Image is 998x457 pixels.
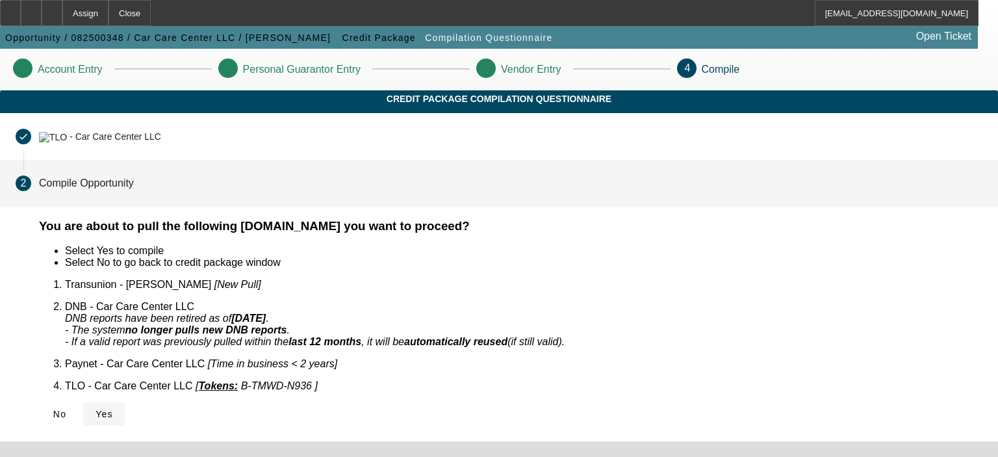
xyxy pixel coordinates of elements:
[231,313,266,324] strong: [DATE]
[501,64,561,75] p: Vendor Entry
[214,279,261,290] i: [New Pull]
[53,409,66,419] span: No
[65,358,982,370] p: Paynet - Car Care Center LLC
[38,64,103,75] p: Account Entry
[65,313,565,347] i: DNB reports have been retired as of . - The system . - If a valid report was previously pulled wi...
[10,94,988,104] span: Credit Package Compilation Questionnaire
[911,25,977,47] a: Open Ticket
[5,33,331,43] span: Opportunity / 082500348 / Car Care Center LLC / [PERSON_NAME]
[339,26,419,49] button: Credit Package
[702,64,740,75] p: Compile
[208,358,338,369] i: [Time in business < 2 years]
[404,336,507,347] strong: automatically reused
[425,33,552,43] span: Compilation Questionnaire
[18,131,29,142] mat-icon: done
[243,64,361,75] p: Personal Guarantor Entry
[198,380,238,391] u: Tokens:
[196,380,318,391] i: [ ]
[65,380,982,392] p: TLO - Car Care Center LLC
[65,257,982,268] li: Select No to go back to credit package window
[39,219,982,233] h3: You are about to pull the following [DOMAIN_NAME] you want to proceed?
[685,62,691,73] span: 4
[342,33,416,43] span: Credit Package
[65,279,982,291] p: Transunion - [PERSON_NAME]
[288,336,361,347] strong: last 12 months
[83,402,125,426] button: Yes
[39,177,134,189] p: Compile Opportunity
[21,177,27,189] span: 2
[422,26,556,49] button: Compilation Questionnaire
[241,380,312,391] span: B-TMWD-N936
[39,132,67,142] img: TLO
[70,132,161,142] div: - Car Care Center LLC
[125,324,287,335] strong: no longer pulls new DNB reports
[39,402,81,426] button: No
[65,301,982,348] p: DNB - Car Care Center LLC
[96,409,113,419] span: Yes
[65,245,982,257] li: Select Yes to compile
